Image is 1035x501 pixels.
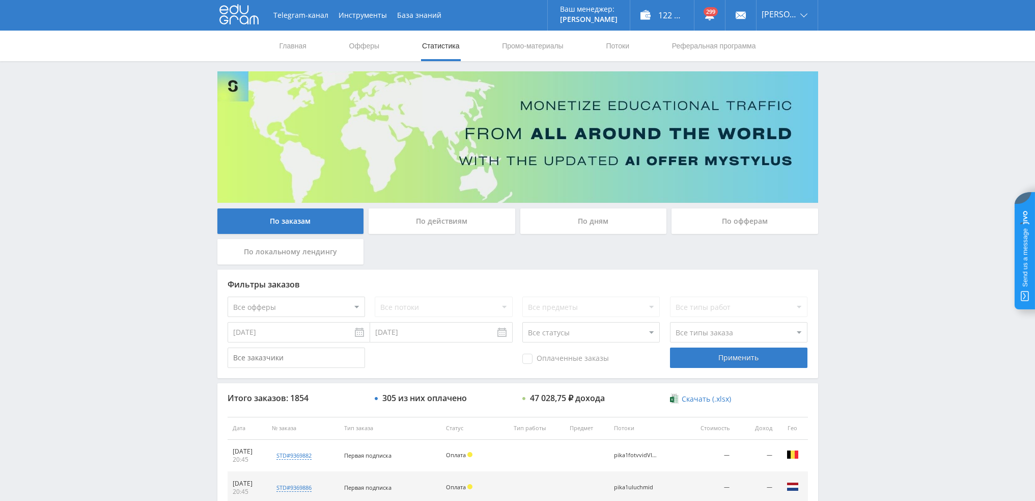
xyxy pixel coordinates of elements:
div: [DATE] [233,447,262,456]
p: [PERSON_NAME] [560,15,618,23]
div: 47 028,75 ₽ дохода [530,393,605,403]
p: Ваш менеджер: [560,5,618,13]
div: Итого заказов: 1854 [228,393,365,403]
div: std#9369886 [276,484,312,492]
img: xlsx [670,393,679,404]
div: По локальному лендингу [217,239,364,265]
span: Скачать (.xlsx) [682,395,731,403]
th: Потоки [609,417,683,440]
div: Фильтры заказов [228,280,808,289]
th: Гео [777,417,808,440]
div: По действиям [369,208,515,234]
th: № заказа [267,417,339,440]
div: По дням [520,208,667,234]
td: — [735,440,777,472]
img: bel.png [787,449,799,461]
span: [PERSON_NAME] [762,10,797,18]
a: Реферальная программа [671,31,757,61]
span: Холд [467,452,472,457]
img: nld.png [787,481,799,493]
div: По офферам [672,208,818,234]
div: pika1uluchmid [614,484,660,491]
a: Офферы [348,31,381,61]
div: Применить [670,348,807,368]
th: Дата [228,417,267,440]
td: — [683,440,735,472]
span: Оплата [446,483,466,491]
span: Оплата [446,451,466,459]
span: Первая подписка [344,484,391,491]
th: Статус [441,417,509,440]
div: 305 из них оплачено [382,393,467,403]
a: Статистика [421,31,461,61]
div: 20:45 [233,456,262,464]
th: Доход [735,417,777,440]
a: Промо-материалы [501,31,564,61]
span: Холд [467,484,472,489]
div: По заказам [217,208,364,234]
input: Все заказчики [228,348,365,368]
div: pika1fotvvidVIDGEN [614,452,660,459]
a: Главная [278,31,307,61]
img: Banner [217,71,818,203]
a: Потоки [605,31,630,61]
span: Оплаченные заказы [522,354,609,364]
th: Стоимость [683,417,735,440]
th: Тип заказа [339,417,441,440]
a: Скачать (.xlsx) [670,394,731,404]
th: Предмет [565,417,609,440]
span: Первая подписка [344,452,391,459]
th: Тип работы [509,417,565,440]
div: [DATE] [233,480,262,488]
div: 20:45 [233,488,262,496]
div: std#9369882 [276,452,312,460]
